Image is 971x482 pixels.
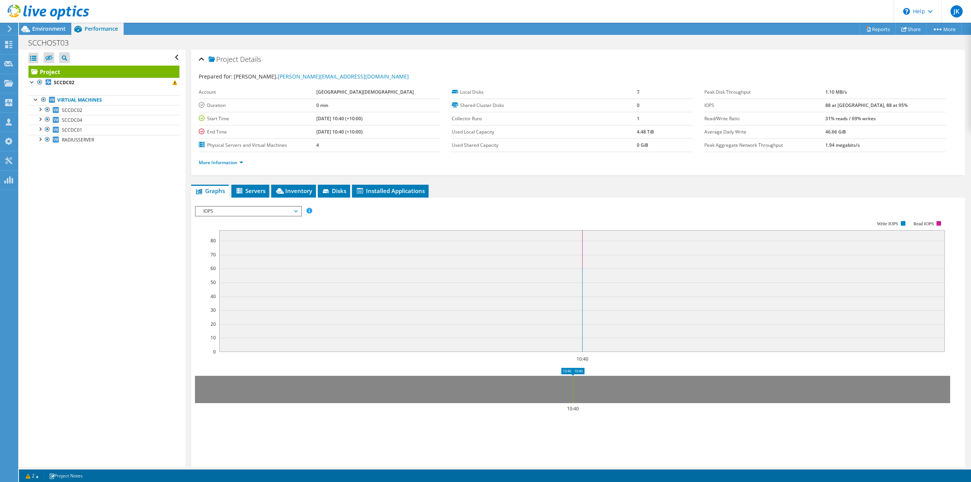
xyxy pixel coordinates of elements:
[316,102,328,108] b: 0 min
[25,39,80,47] h1: SCCHOST03
[195,187,225,195] span: Graphs
[199,128,316,136] label: End Time
[211,279,216,286] text: 50
[28,115,179,125] a: SCCDC04
[199,102,316,109] label: Duration
[926,23,962,35] a: More
[356,187,425,195] span: Installed Applications
[704,128,825,136] label: Average Daily Write
[914,221,934,226] text: Read IOPS
[825,129,846,135] b: 46.66 GiB
[199,141,316,149] label: Physical Servers and Virtual Machines
[28,105,179,115] a: SCCDC02
[211,237,216,244] text: 80
[235,187,266,195] span: Servers
[704,88,825,96] label: Peak Disk Throughput
[54,79,74,86] b: SCCDC02
[213,349,216,355] text: 0
[452,141,637,149] label: Used Shared Capacity
[62,127,82,133] span: SCCDC01
[28,66,179,78] a: Project
[199,159,243,166] a: More Information
[62,107,82,113] span: SCCDC02
[877,221,898,226] text: Write IOPS
[234,73,409,80] span: [PERSON_NAME],
[28,78,179,88] a: SCCDC02
[199,73,233,80] label: Prepared for:
[452,115,637,122] label: Collector Runs
[637,142,648,148] b: 0 GiB
[316,129,363,135] b: [DATE] 10:40 (+10:00)
[278,73,409,80] a: [PERSON_NAME][EMAIL_ADDRESS][DOMAIN_NAME]
[211,265,216,272] text: 60
[28,135,179,145] a: RADIUSSERVER
[704,115,825,122] label: Read/Write Ratio
[322,187,346,195] span: Disks
[704,141,825,149] label: Peak Aggregate Network Throughput
[704,102,825,109] label: IOPS
[903,8,910,15] svg: \n
[316,142,319,148] b: 4
[577,356,588,362] text: 10:40
[211,334,216,341] text: 10
[62,137,94,143] span: RADIUSSERVER
[211,321,216,327] text: 20
[859,23,896,35] a: Reports
[951,5,963,17] span: JK
[825,115,876,122] b: 31% reads / 69% writes
[20,471,44,480] a: 2
[199,115,316,122] label: Start Time
[637,129,654,135] b: 4.48 TiB
[452,102,637,109] label: Shared Cluster Disks
[452,128,637,136] label: Used Local Capacity
[275,187,312,195] span: Inventory
[825,142,860,148] b: 1.94 megabits/s
[240,55,261,64] span: Details
[896,23,927,35] a: Share
[32,25,66,32] span: Environment
[28,125,179,135] a: SCCDC01
[637,102,639,108] b: 0
[452,88,637,96] label: Local Disks
[211,307,216,313] text: 30
[316,89,414,95] b: [GEOGRAPHIC_DATA][DEMOGRAPHIC_DATA]
[200,207,297,216] span: IOPS
[637,89,639,95] b: 7
[825,102,908,108] b: 88 at [GEOGRAPHIC_DATA], 88 at 95%
[209,56,238,63] span: Project
[567,405,579,412] text: 10:40
[28,95,179,105] a: Virtual Machines
[199,88,316,96] label: Account
[62,117,82,123] span: SCCDC04
[211,293,216,300] text: 40
[195,465,285,480] h2: Advanced Graph Controls
[44,471,88,480] a: Project Notes
[85,25,118,32] span: Performance
[211,251,216,258] text: 70
[316,115,363,122] b: [DATE] 10:40 (+10:00)
[825,89,847,95] b: 1.10 MB/s
[637,115,639,122] b: 1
